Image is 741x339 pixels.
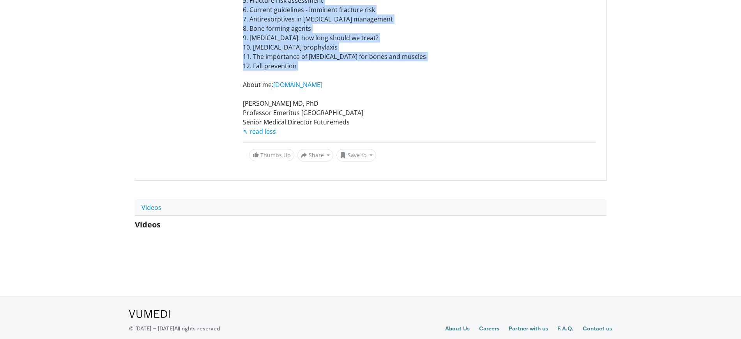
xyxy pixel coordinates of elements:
a: Thumbs Up [249,149,294,161]
button: Save to [336,149,376,162]
a: [DOMAIN_NAME] [273,80,322,89]
a: About Us [445,325,470,334]
a: ↖ read less [243,127,276,136]
a: Careers [479,325,500,334]
a: F.A.Q. [557,325,573,334]
span: All rights reserved [174,325,220,332]
p: © [DATE] – [DATE] [129,325,220,332]
img: VuMedi Logo [129,310,170,318]
a: Contact us [583,325,612,334]
a: Videos [135,199,168,216]
button: Share [297,149,334,162]
span: Videos [135,219,161,230]
a: Partner with us [509,325,548,334]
